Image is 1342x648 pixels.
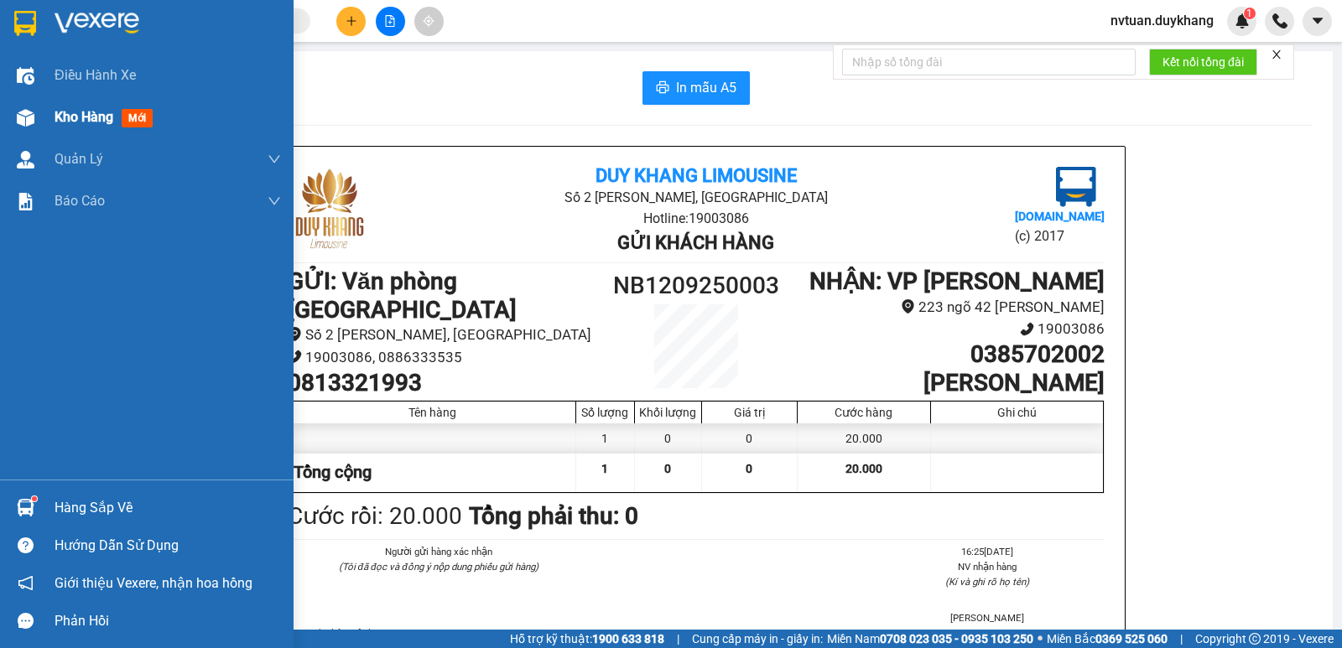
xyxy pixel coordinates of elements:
li: Số 2 [PERSON_NAME], [GEOGRAPHIC_DATA] [424,187,968,208]
span: copyright [1249,633,1261,645]
div: Khối lượng [639,406,697,419]
strong: 1900 633 818 [592,632,664,645]
span: | [677,630,679,648]
span: Quản Lý [55,148,103,169]
div: Số lượng [580,406,630,419]
img: solution-icon [17,193,34,210]
b: Duy Khang Limousine [136,19,337,40]
span: printer [656,80,669,96]
strong: 0369 525 060 [1095,632,1168,645]
li: 223 ngõ 42 [PERSON_NAME] [798,296,1105,319]
div: 20.000 [798,423,931,454]
span: 0 [746,462,752,475]
span: Tổng cộng [294,462,372,482]
h1: NB1209250003 [183,122,291,158]
span: 1 [601,462,608,475]
b: GỬI : Văn phòng [GEOGRAPHIC_DATA] [21,122,174,234]
li: Hotline: 19003086 [424,208,968,229]
span: phone [288,350,302,364]
span: message [18,613,34,629]
div: Giá trị [706,406,793,419]
button: Kết nối tổng đài [1149,49,1257,75]
span: ⚪️ [1038,635,1043,642]
img: logo.jpg [21,21,105,105]
input: Nhập số tổng đài [842,49,1136,75]
span: environment [288,327,302,341]
li: 19003086, 0886333535 [288,346,594,369]
li: NV nhận hàng [871,559,1105,574]
button: file-add [376,7,405,36]
span: plus [346,15,357,27]
span: Điều hành xe [55,65,136,86]
button: printerIn mẫu A5 [642,71,750,105]
img: logo.jpg [288,167,372,251]
li: Số 2 [PERSON_NAME], [GEOGRAPHIC_DATA] [93,41,381,62]
b: NHẬN : VP [PERSON_NAME] [809,267,1105,295]
span: 20.000 [845,462,882,475]
b: Tổng phải thu: 0 [469,502,638,530]
b: Duy Khang Limousine [596,165,797,186]
img: icon-new-feature [1235,13,1250,29]
b: GỬI : Văn phòng [GEOGRAPHIC_DATA] [288,267,517,324]
span: Kho hàng [55,109,113,125]
li: Người gửi hàng xác nhận [321,544,555,559]
span: Hỗ trợ kỹ thuật: [510,630,664,648]
span: Cung cấp máy in - giấy in: [692,630,823,648]
h1: [PERSON_NAME] [798,369,1105,397]
li: Số 2 [PERSON_NAME], [GEOGRAPHIC_DATA] [288,324,594,346]
div: 0 [635,423,702,454]
span: mới [122,109,153,127]
span: Kết nối tổng đài [1163,53,1244,71]
strong: 0708 023 035 - 0935 103 250 [880,632,1033,645]
h1: 0385702002 [798,340,1105,369]
span: Báo cáo [55,190,105,211]
li: (c) 2017 [1015,226,1105,246]
span: 1 [1246,8,1252,19]
div: Cước rồi : 20.000 [288,498,462,535]
img: warehouse-icon [17,109,34,127]
span: | [1180,630,1183,648]
span: phone [1020,322,1034,336]
div: 0 [702,423,798,454]
div: Hướng dẫn sử dụng [55,533,281,558]
i: (Tôi đã đọc và đồng ý nộp dung phiếu gửi hàng) [339,561,538,573]
span: 0 [664,462,671,475]
button: aim [414,7,444,36]
i: (Kí và ghi rõ họ tên) [945,576,1029,588]
img: logo-vxr [14,11,36,36]
div: 1 [576,423,635,454]
span: caret-down [1310,13,1325,29]
div: Cước hàng [802,406,926,419]
img: logo.jpg [1056,167,1096,207]
span: Miền Nam [827,630,1033,648]
sup: 1 [32,496,37,501]
button: caret-down [1303,7,1332,36]
sup: 1 [1244,8,1256,19]
span: nvtuan.duykhang [1097,10,1227,31]
img: warehouse-icon [17,67,34,85]
span: aim [423,15,434,27]
div: Hàng sắp về [55,495,281,521]
b: Gửi khách hàng [617,232,774,253]
span: down [268,194,281,208]
div: Ghi chú [935,406,1099,419]
div: Tên hàng [294,406,571,419]
span: environment [901,299,915,314]
li: [PERSON_NAME] [871,610,1105,625]
div: Phản hồi [55,609,281,634]
span: down [268,153,281,166]
span: Giới thiệu Vexere, nhận hoa hồng [55,573,252,594]
span: file-add [384,15,396,27]
button: plus [336,7,366,36]
b: [DOMAIN_NAME] [1015,210,1105,223]
img: warehouse-icon [17,499,34,516]
span: In mẫu A5 [676,77,736,98]
span: question-circle [18,537,34,553]
span: notification [18,575,34,591]
b: Gửi khách hàng [158,86,315,107]
h1: 0813321993 [288,369,594,397]
h1: NB1209250003 [594,267,798,304]
li: Hotline: 19003086 [93,62,381,83]
img: phone-icon [1272,13,1287,29]
li: 19003086 [798,318,1105,340]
